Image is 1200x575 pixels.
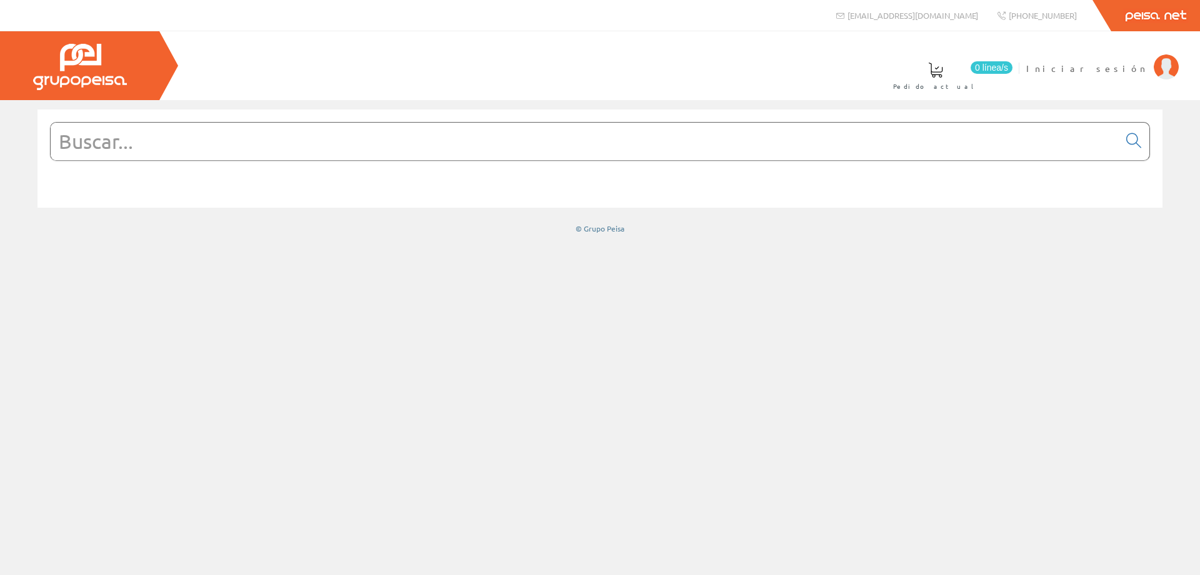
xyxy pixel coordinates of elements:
[37,223,1162,234] div: © Grupo Peisa
[33,44,127,90] img: Grupo Peisa
[893,80,978,93] span: Pedido actual
[1026,62,1147,74] span: Iniciar sesión
[971,61,1012,74] span: 0 línea/s
[51,123,1119,160] input: Buscar...
[847,10,978,21] span: [EMAIL_ADDRESS][DOMAIN_NAME]
[1009,10,1077,21] span: [PHONE_NUMBER]
[1026,52,1179,64] a: Iniciar sesión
